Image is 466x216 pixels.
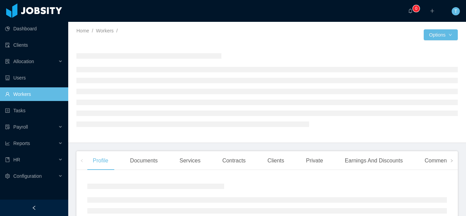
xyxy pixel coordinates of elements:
a: Home [76,28,89,33]
div: Profile [87,151,114,170]
i: icon: left [80,159,84,162]
a: icon: userWorkers [5,87,63,101]
i: icon: solution [5,59,10,64]
div: Documents [125,151,163,170]
a: icon: profileTasks [5,104,63,117]
sup: 0 [413,5,420,12]
span: Configuration [13,173,42,179]
a: icon: pie-chartDashboard [5,22,63,35]
i: icon: plus [430,9,435,13]
div: Private [301,151,329,170]
div: Clients [262,151,290,170]
span: Reports [13,141,30,146]
a: icon: auditClients [5,38,63,52]
div: Earnings And Discounts [339,151,408,170]
span: / [92,28,93,33]
i: icon: line-chart [5,141,10,146]
span: Payroll [13,124,28,130]
div: Contracts [217,151,251,170]
div: Comments [419,151,456,170]
span: T [454,7,457,15]
span: HR [13,157,20,162]
span: / [116,28,118,33]
i: icon: setting [5,174,10,178]
button: Optionsicon: down [424,29,458,40]
i: icon: bell [408,9,413,13]
i: icon: file-protect [5,125,10,129]
a: Workers [96,28,114,33]
span: Allocation [13,59,34,64]
div: Services [174,151,206,170]
a: icon: robotUsers [5,71,63,85]
i: icon: right [450,159,453,162]
i: icon: book [5,157,10,162]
